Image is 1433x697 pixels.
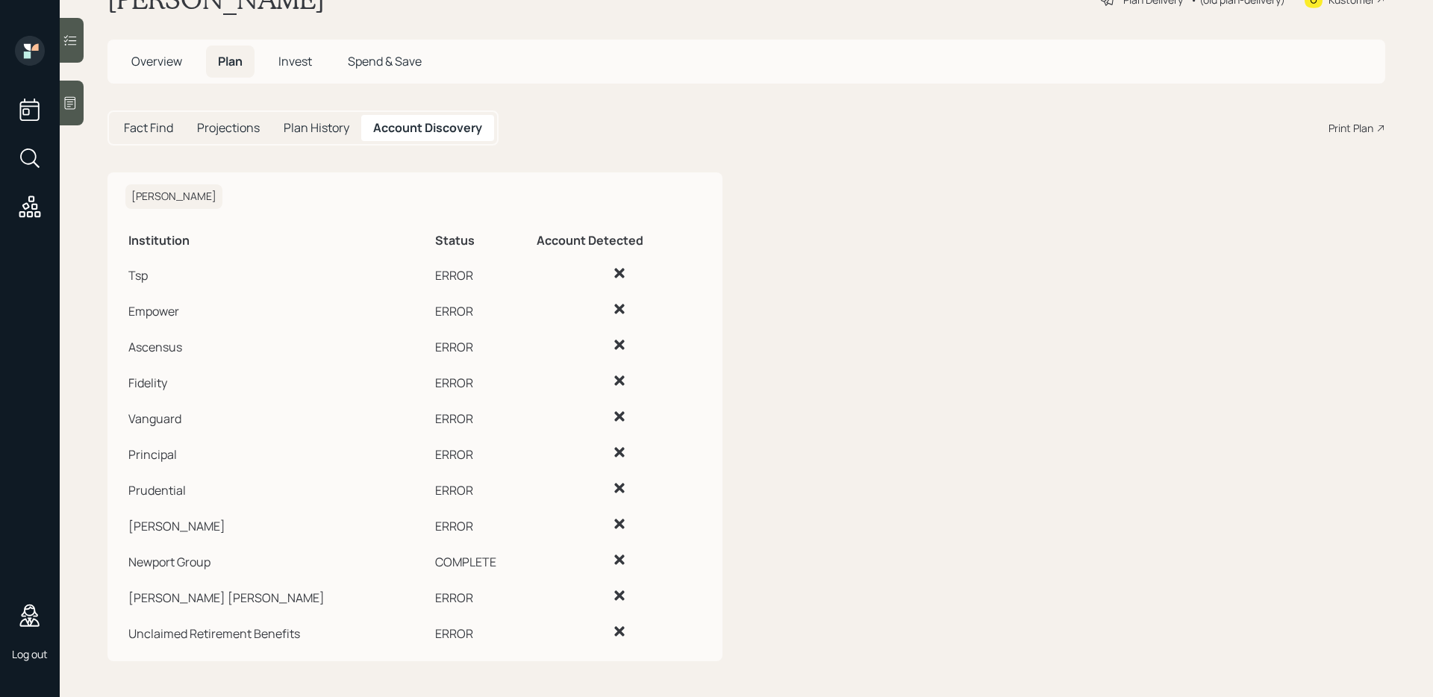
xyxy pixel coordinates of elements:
[125,221,432,255] th: Institution
[125,255,432,291] td: Tsp
[432,613,534,649] td: ERROR
[1329,120,1373,136] div: Print Plan
[432,363,534,398] td: ERROR
[432,255,534,291] td: ERROR
[125,470,432,506] td: Prudential
[432,398,534,434] td: ERROR
[432,291,534,327] td: ERROR
[125,184,222,209] h6: [PERSON_NAME]
[284,121,349,135] h5: Plan History
[432,470,534,506] td: ERROR
[432,327,534,363] td: ERROR
[125,398,432,434] td: Vanguard
[432,506,534,542] td: ERROR
[218,53,243,69] span: Plan
[125,291,432,327] td: Empower
[278,53,312,69] span: Invest
[131,53,182,69] span: Overview
[125,613,432,649] td: Unclaimed Retirement Benefits
[373,121,482,135] h5: Account Discovery
[197,121,260,135] h5: Projections
[125,363,432,398] td: Fidelity
[125,542,432,578] td: Newport Group
[534,221,705,255] th: Account Detected
[125,506,432,542] td: [PERSON_NAME]
[432,221,534,255] th: Status
[348,53,422,69] span: Spend & Save
[125,327,432,363] td: Ascensus
[125,578,432,613] td: [PERSON_NAME] [PERSON_NAME]
[432,542,534,578] td: COMPLETE
[432,434,534,470] td: ERROR
[432,578,534,613] td: ERROR
[125,434,432,470] td: Principal
[124,121,173,135] h5: Fact Find
[12,647,48,661] div: Log out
